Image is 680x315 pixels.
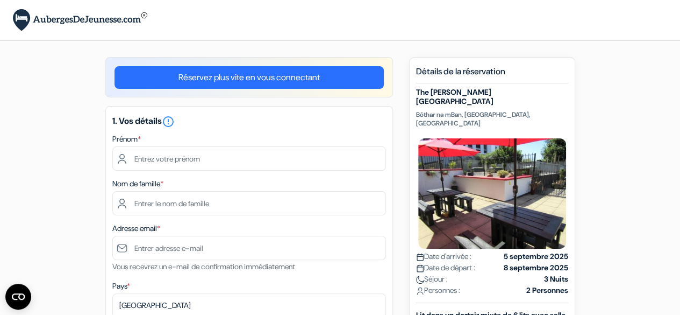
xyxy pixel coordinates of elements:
[112,134,141,145] label: Prénom
[416,66,568,83] h5: Détails de la réservation
[112,262,295,271] small: Vous recevrez un e-mail de confirmation immédiatement
[416,88,568,106] h5: The [PERSON_NAME] [GEOGRAPHIC_DATA]
[504,251,568,262] strong: 5 septembre 2025
[162,115,175,128] i: error_outline
[526,285,568,296] strong: 2 Personnes
[162,115,175,127] a: error_outline
[416,274,448,285] span: Séjour :
[416,262,475,274] span: Date de départ :
[504,262,568,274] strong: 8 septembre 2025
[544,274,568,285] strong: 3 Nuits
[416,251,471,262] span: Date d'arrivée :
[112,223,160,234] label: Adresse email
[416,264,424,272] img: calendar.svg
[13,9,147,31] img: AubergesDeJeunesse.com
[416,285,460,296] span: Personnes :
[416,253,424,261] img: calendar.svg
[112,236,386,260] input: Entrer adresse e-mail
[114,66,384,89] a: Réservez plus vite en vous connectant
[416,287,424,295] img: user_icon.svg
[112,281,130,292] label: Pays
[416,276,424,284] img: moon.svg
[416,110,568,128] p: Bóthar na mBan, [GEOGRAPHIC_DATA], [GEOGRAPHIC_DATA]
[112,146,386,171] input: Entrez votre prénom
[112,115,386,128] h5: 1. Vos détails
[112,178,163,190] label: Nom de famille
[112,191,386,215] input: Entrer le nom de famille
[5,284,31,310] button: Ouvrir le widget CMP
